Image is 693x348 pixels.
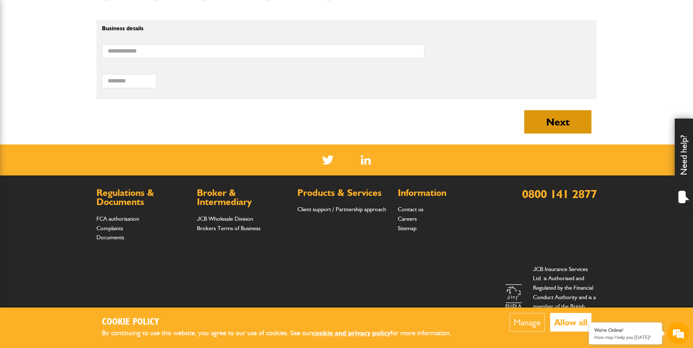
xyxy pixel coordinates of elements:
[9,67,133,84] input: Enter your last name
[102,26,424,31] p: Business details
[322,155,334,165] img: Twitter
[197,215,253,222] a: JCB Wholesale Division
[510,313,545,332] button: Manage
[9,89,133,105] input: Enter your email address
[120,4,137,21] div: Minimize live chat window
[9,111,133,127] input: Enter your phone number
[594,327,656,333] div: We're Online!
[102,328,464,339] p: By continuing to use this website, you agree to our use of cookies. See our for more information.
[524,110,591,134] button: Next
[38,41,123,50] div: Chat with us now
[197,188,290,207] h2: Broker & Intermediary
[96,215,139,222] a: FCA authorisation
[594,335,656,340] p: How may I help you today?
[398,188,491,198] h2: Information
[297,206,386,213] a: Client support / Partnership approach
[9,132,133,219] textarea: Type your message and hit 'Enter'
[96,188,190,207] h2: Regulations & Documents
[96,225,123,232] a: Complaints
[12,40,31,51] img: d_20077148190_company_1631870298795_20077148190
[675,119,693,210] div: Need help?
[533,264,597,330] p: JCB Insurance Services Ltd. is Authorised and Regulated by the Financial Conduct Authority and is...
[197,225,260,232] a: Brokers Terms of Business
[361,155,371,165] img: Linked In
[398,206,423,213] a: Contact us
[312,329,391,337] a: cookie and privacy policy
[522,187,597,201] a: 0800 141 2877
[102,317,464,328] h2: Cookie Policy
[361,155,371,165] a: LinkedIn
[297,188,391,198] h2: Products & Services
[99,225,133,235] em: Start Chat
[96,234,124,241] a: Documents
[550,313,591,332] button: Allow all
[398,215,417,222] a: Careers
[398,225,416,232] a: Sitemap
